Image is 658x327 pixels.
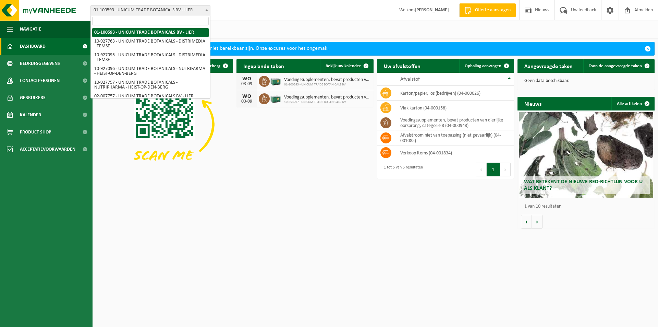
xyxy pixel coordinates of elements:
[20,55,60,72] span: Bedrijfsgegevens
[500,163,511,176] button: Next
[20,124,51,141] span: Product Shop
[91,5,210,15] span: 01-100593 - UNICUM TRADE BOTANICALS BV - LIER
[459,3,516,17] a: Offerte aanvragen
[532,215,543,229] button: Volgende
[284,100,370,104] span: 10-853297 - UNICUM TRADE BOTANICALS NV
[284,83,370,87] span: 01-100593 - UNICUM TRADE BOTANICALS BV
[589,64,642,68] span: Toon de aangevraagde taken
[205,64,220,68] span: Verberg
[395,115,514,130] td: voedingssupplementen, bevat producten van dierlijke oorsprong, categorie 3 (04-000943)
[517,59,580,72] h2: Aangevraagde taken
[465,64,501,68] span: Ophaling aanvragen
[459,59,513,73] a: Ophaling aanvragen
[521,215,532,229] button: Vorige
[415,8,449,13] strong: [PERSON_NAME]
[240,99,254,104] div: 03-09
[284,95,370,100] span: Voedingssupplementen, bevat producten van dierlijke oorsprong, categorie 3
[524,179,643,191] span: Wat betekent de nieuwe RED-richtlijn voor u als klant?
[395,145,514,160] td: verkoop items (04-001834)
[20,72,60,89] span: Contactpersonen
[270,75,281,86] img: PB-LB-0680-HPE-GN-01
[92,65,209,78] li: 10-927096 - UNICUM TRADE BOTANICALS - NUTRIFARMA - HEIST-OP-DEN-BERG
[92,51,209,65] li: 10-927095 - UNICUM TRADE BOTANICALS - DISTRIMEDIA - TEMSE
[240,76,254,82] div: WO
[583,59,654,73] a: Toon de aangevraagde taken
[524,79,648,83] p: Geen data beschikbaar.
[236,59,291,72] h2: Ingeplande taken
[517,97,548,110] h2: Nieuws
[20,106,41,124] span: Kalender
[476,163,487,176] button: Previous
[270,92,281,104] img: PB-LB-0680-HPE-GN-01
[20,141,75,158] span: Acceptatievoorwaarden
[92,28,209,37] li: 01-100593 - UNICUM TRADE BOTANICALS BV - LIER
[395,101,514,115] td: vlak karton (04-000158)
[92,92,209,101] li: 02-007757 - UNICUM TRADE BOTANICALS BV - LIER
[400,77,420,82] span: Afvalstof
[487,163,500,176] button: 1
[380,162,423,177] div: 1 tot 5 van 5 resultaten
[240,94,254,99] div: WO
[20,89,46,106] span: Gebruikers
[519,112,653,198] a: Wat betekent de nieuwe RED-richtlijn voor u als klant?
[92,37,209,51] li: 10-927763 - UNICUM TRADE BOTANICALS - DISTRIMEDIA - TEMSE
[240,82,254,86] div: 03-09
[284,77,370,83] span: Voedingssupplementen, bevat producten van dierlijke oorsprong, categorie 3
[96,73,233,176] img: Download de VHEPlus App
[326,64,361,68] span: Bekijk uw kalender
[611,97,654,110] a: Alle artikelen
[90,5,210,15] span: 01-100593 - UNICUM TRADE BOTANICALS BV - LIER
[200,59,232,73] button: Verberg
[20,21,41,38] span: Navigatie
[320,59,373,73] a: Bekijk uw kalender
[377,59,427,72] h2: Uw afvalstoffen
[20,38,46,55] span: Dashboard
[473,7,512,14] span: Offerte aanvragen
[395,86,514,101] td: karton/papier, los (bedrijven) (04-000026)
[395,130,514,145] td: afvalstroom niet van toepassing (niet gevaarlijk) (04-001085)
[109,42,641,55] div: Deze avond zal MyVanheede van 18u tot 21u niet bereikbaar zijn. Onze excuses voor het ongemak.
[92,78,209,92] li: 10-927757 - UNICUM TRADE BOTANICALS - NUTRIPHARMA - HEIST-OP-DEN-BERG
[524,204,651,209] p: 1 van 10 resultaten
